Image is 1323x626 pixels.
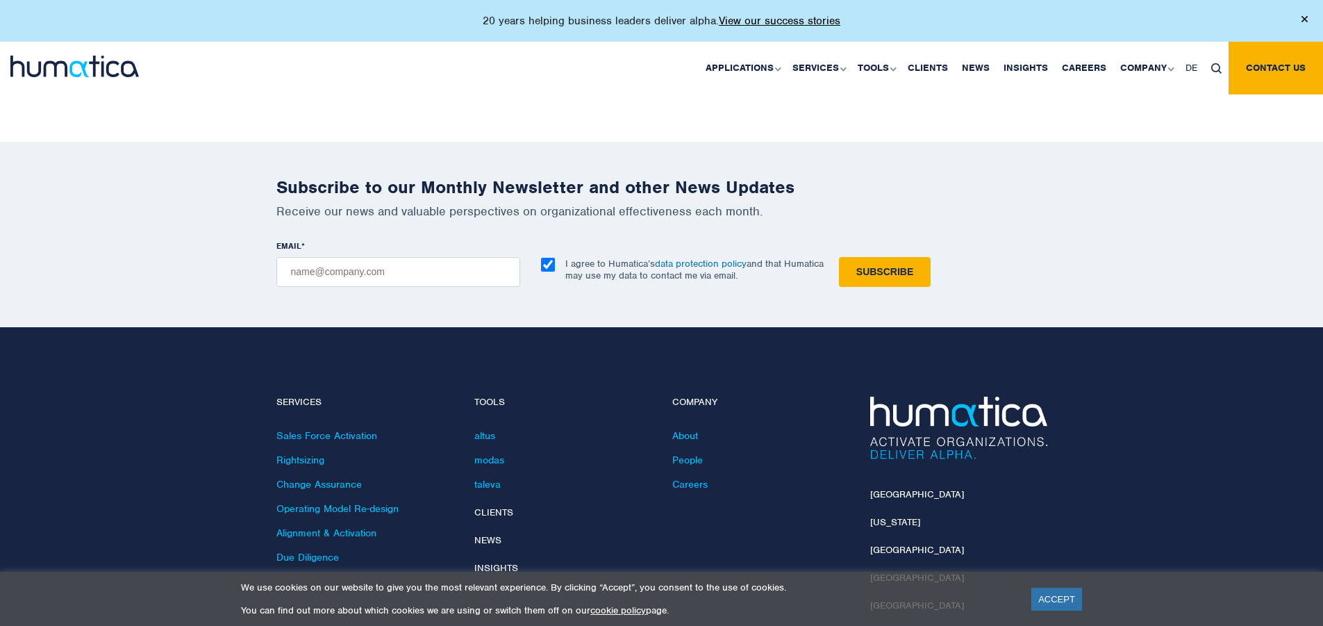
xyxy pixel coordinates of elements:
[276,502,399,515] a: Operating Model Re-design
[483,14,840,28] p: 20 years helping business leaders deliver alpha.
[870,488,964,500] a: [GEOGRAPHIC_DATA]
[241,604,1014,616] p: You can find out more about which cookies we are using or switch them off on our page.
[997,42,1055,94] a: Insights
[1113,42,1179,94] a: Company
[1185,62,1197,74] span: DE
[901,42,955,94] a: Clients
[276,240,301,252] span: EMAIL
[672,454,703,466] a: People
[474,429,495,442] a: altus
[276,397,454,409] h4: Services
[565,258,824,281] p: I agree to Humatica’s and that Humatica may use my data to contact me via email.
[241,582,1014,593] p: We use cookies on our website to give you the most relevant experience. By clicking “Accept”, you...
[955,42,997,94] a: News
[276,527,376,539] a: Alignment & Activation
[276,204,1047,219] p: Receive our news and valuable perspectives on organizational effectiveness each month.
[1031,588,1082,611] a: ACCEPT
[474,478,501,491] a: taleva
[276,478,362,491] a: Change Assurance
[1229,42,1323,94] a: Contact us
[276,551,339,563] a: Due Diligence
[839,257,931,287] input: Subscribe
[474,562,518,574] a: Insights
[474,454,504,466] a: modas
[672,478,708,491] a: Careers
[870,544,964,556] a: [GEOGRAPHIC_DATA]
[276,176,1047,198] h2: Subscribe to our Monthly Newsletter and other News Updates
[672,429,698,442] a: About
[474,534,501,546] a: News
[785,42,851,94] a: Services
[870,397,1047,459] img: Humatica
[590,604,646,616] a: cookie policy
[655,258,747,270] a: data protection policy
[1211,63,1222,74] img: search_icon
[719,14,840,28] a: View our success stories
[699,42,785,94] a: Applications
[541,258,555,272] input: I agree to Humatica’sdata protection policyand that Humatica may use my data to contact me via em...
[474,506,513,518] a: Clients
[851,42,901,94] a: Tools
[276,257,520,287] input: name@company.com
[1055,42,1113,94] a: Careers
[672,397,849,409] h4: Company
[276,429,377,442] a: Sales Force Activation
[1179,42,1204,94] a: DE
[474,397,651,409] h4: Tools
[10,56,139,77] img: logo
[870,516,920,528] a: [US_STATE]
[276,454,324,466] a: Rightsizing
